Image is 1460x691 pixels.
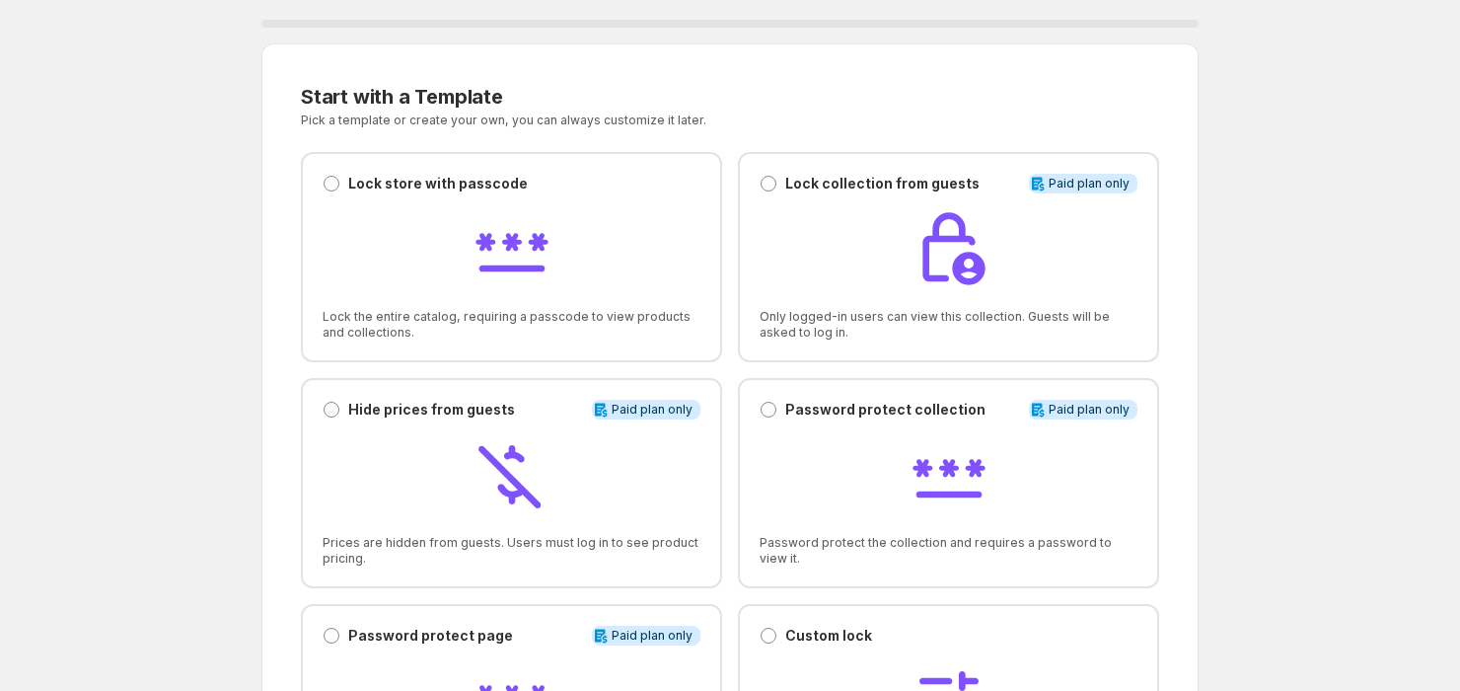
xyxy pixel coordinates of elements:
[348,174,528,193] p: Lock store with passcode
[348,400,515,420] p: Hide prices from guests
[323,309,700,341] span: Lock the entire catalog, requiring a passcode to view products and collections.
[760,535,1137,567] span: Password protect the collection and requires a password to view it.
[301,113,925,128] p: Pick a template or create your own, you can always customize it later.
[785,626,872,646] p: Custom lock
[348,626,513,646] p: Password protect page
[910,435,988,514] img: Password protect collection
[910,209,988,288] img: Lock collection from guests
[612,402,693,418] span: Paid plan only
[301,85,503,109] span: Start with a Template
[785,174,980,193] p: Lock collection from guests
[473,209,551,288] img: Lock store with passcode
[612,628,693,644] span: Paid plan only
[323,535,700,567] span: Prices are hidden from guests. Users must log in to see product pricing.
[1049,176,1130,192] span: Paid plan only
[473,435,551,514] img: Hide prices from guests
[785,400,985,420] p: Password protect collection
[1049,402,1130,418] span: Paid plan only
[760,309,1137,341] span: Only logged-in users can view this collection. Guests will be asked to log in.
